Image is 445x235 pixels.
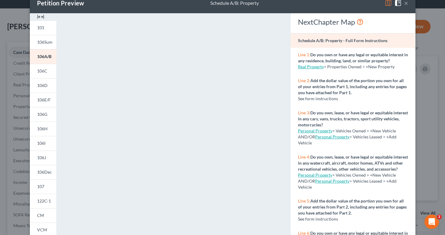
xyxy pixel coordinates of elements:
a: Real Property [298,64,324,69]
img: expand-e0f6d898513216a626fdd78e52531dac95497ffd26381d4c15ee2fc46db09dca.svg [37,13,44,20]
a: 106Sum [30,35,56,49]
span: 101 [37,25,44,30]
strong: Add the dollar value of the portion you own for all of your entries from Part 2, including any en... [298,198,407,215]
span: See form instructions [298,96,338,101]
div: NextChapter Map [298,17,408,27]
span: 107 [37,184,44,189]
span: 106D [37,83,48,88]
strong: Do you own, lease, or have legal or equitable interest in any watercraft, aircraft, motor homes, ... [298,154,408,172]
span: 106H [37,126,48,131]
span: 106Sum [37,39,52,45]
span: 106Dec [37,169,52,175]
span: Line 5: [298,198,310,203]
span: 2 [437,215,442,219]
span: 106G [37,112,47,117]
a: 106A/B [30,49,56,64]
span: See form instructions [298,216,338,221]
a: 106Dec [30,165,56,179]
span: Line 1: [298,52,310,57]
a: Personal Property [315,134,349,139]
span: 106J [37,155,46,160]
span: Line 4: [298,154,310,159]
strong: Add the dollar value of the portion you own for all of your entries from Part 1, including any en... [298,78,407,95]
a: 122C-1 [30,194,56,208]
a: 106J [30,150,56,165]
a: 106I [30,136,56,150]
span: > Vehicles Owned > +New Vehicle AND/OR [298,128,396,139]
span: 106E/F [37,97,51,102]
span: > Vehicles Owned > +New Vehicle AND/OR [298,172,396,184]
span: > Vehicles Leased > +Add Vehicle [298,178,396,190]
span: CM [37,213,44,218]
span: > Properties Owned > +New Property [324,64,395,69]
strong: Schedule A/B: Property - Full Form Instructions [298,38,387,43]
a: 106G [30,107,56,122]
a: Personal Property [298,128,332,133]
strong: Do you own, lease, or have legal or equitable interest in any cars, vans, trucks, tractors, sport... [298,110,408,127]
span: 106A/B [37,54,52,59]
span: > Vehicles Leased > +Add Vehicle [298,134,396,145]
span: VCM [37,227,47,232]
span: 106I [37,141,45,146]
span: 122C-1 [37,198,51,203]
a: 106D [30,78,56,93]
a: CM [30,208,56,223]
span: Line 3: [298,110,310,115]
span: 106C [37,68,47,73]
strong: Do you own or have any legal or equitable interest in any residence, building, land, or similar p... [298,52,408,63]
a: 101 [30,20,56,35]
a: 106H [30,122,56,136]
span: Line 2: [298,78,310,83]
a: Personal Property [315,178,349,184]
a: 106C [30,64,56,78]
a: Personal Property [298,172,332,178]
a: 107 [30,179,56,194]
a: 106E/F [30,93,56,107]
iframe: Intercom live chat [425,215,439,229]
